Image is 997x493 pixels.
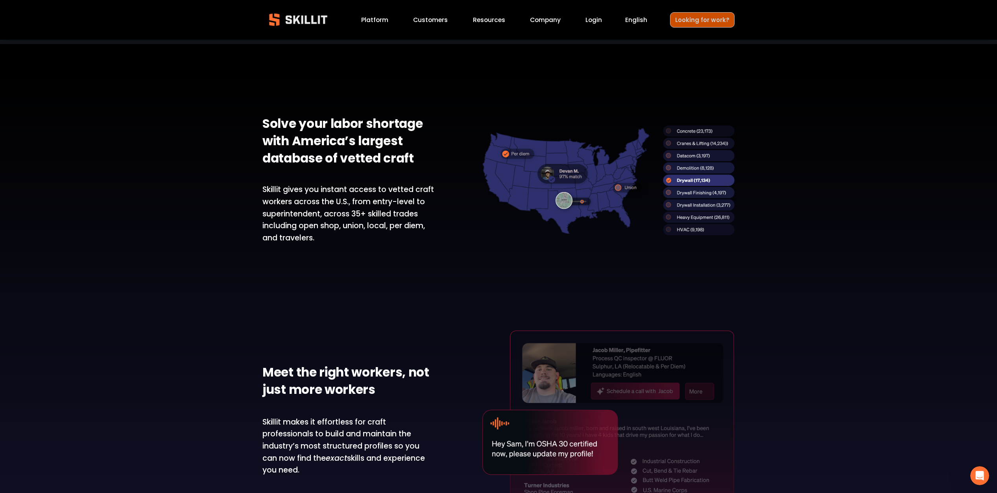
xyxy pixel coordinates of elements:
a: Looking for work? [670,12,735,28]
strong: Solve your labor shortage with America’s largest database of vetted craft [262,114,425,170]
a: Customers [413,15,448,25]
a: Platform [361,15,388,25]
span: English [625,15,647,24]
img: Skillit [262,8,334,31]
strong: Meet the right workers, not just more workers [262,363,432,401]
em: exact [326,453,347,463]
div: language picker [625,15,647,25]
span: Resources [473,15,505,24]
iframe: Intercom live chat [970,466,989,485]
a: folder dropdown [473,15,505,25]
p: Skillit makes it effortless for craft professionals to build and maintain the industry’s most str... [262,416,435,477]
a: Company [530,15,561,25]
a: Login [585,15,602,25]
p: Skillit gives you instant access to vetted craft workers across the U.S., from entry-level to sup... [262,184,435,244]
